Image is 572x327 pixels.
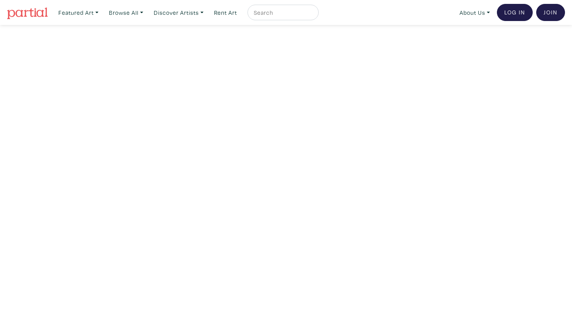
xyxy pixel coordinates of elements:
input: Search [253,8,311,18]
a: Featured Art [55,5,102,21]
a: Discover Artists [150,5,207,21]
a: Rent Art [211,5,240,21]
a: Join [536,4,565,21]
a: Browse All [105,5,147,21]
a: Log In [497,4,533,21]
a: About Us [456,5,493,21]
